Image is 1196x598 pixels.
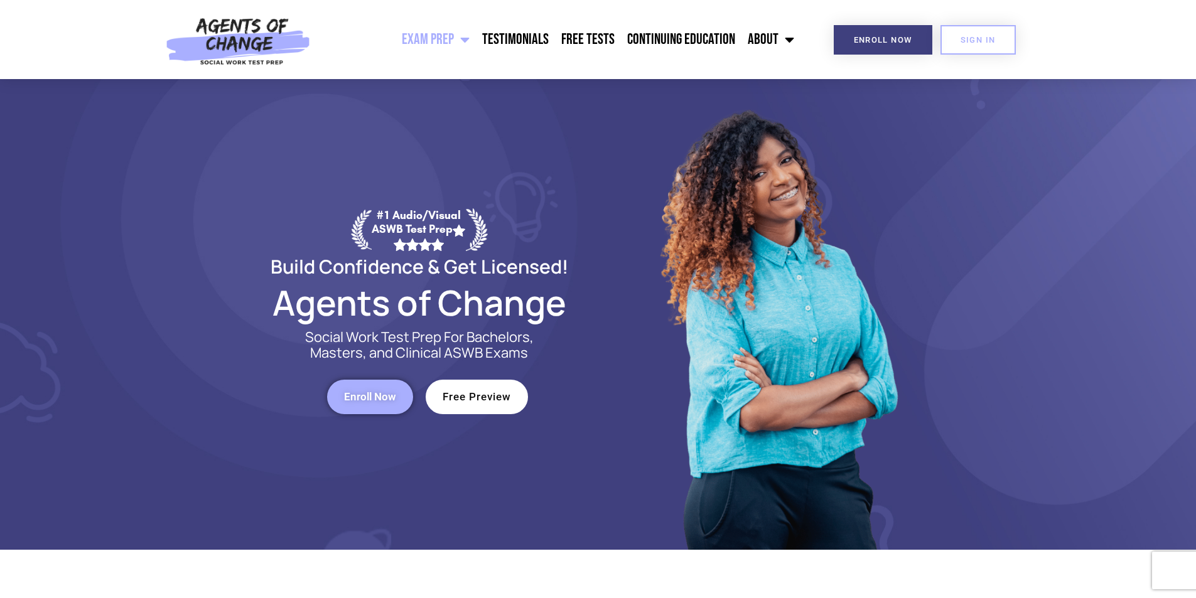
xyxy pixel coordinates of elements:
[291,329,548,361] p: Social Work Test Prep For Bachelors, Masters, and Clinical ASWB Exams
[741,24,800,55] a: About
[443,392,511,402] span: Free Preview
[396,24,476,55] a: Exam Prep
[426,380,528,414] a: Free Preview
[834,25,932,55] a: Enroll Now
[327,380,413,414] a: Enroll Now
[961,36,996,44] span: SIGN IN
[372,208,466,250] div: #1 Audio/Visual ASWB Test Prep
[652,79,903,550] img: Website Image 1 (1)
[344,392,396,402] span: Enroll Now
[476,24,555,55] a: Testimonials
[555,24,621,55] a: Free Tests
[940,25,1016,55] a: SIGN IN
[317,24,800,55] nav: Menu
[240,257,598,275] h2: Build Confidence & Get Licensed!
[621,24,741,55] a: Continuing Education
[854,36,912,44] span: Enroll Now
[240,288,598,317] h2: Agents of Change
